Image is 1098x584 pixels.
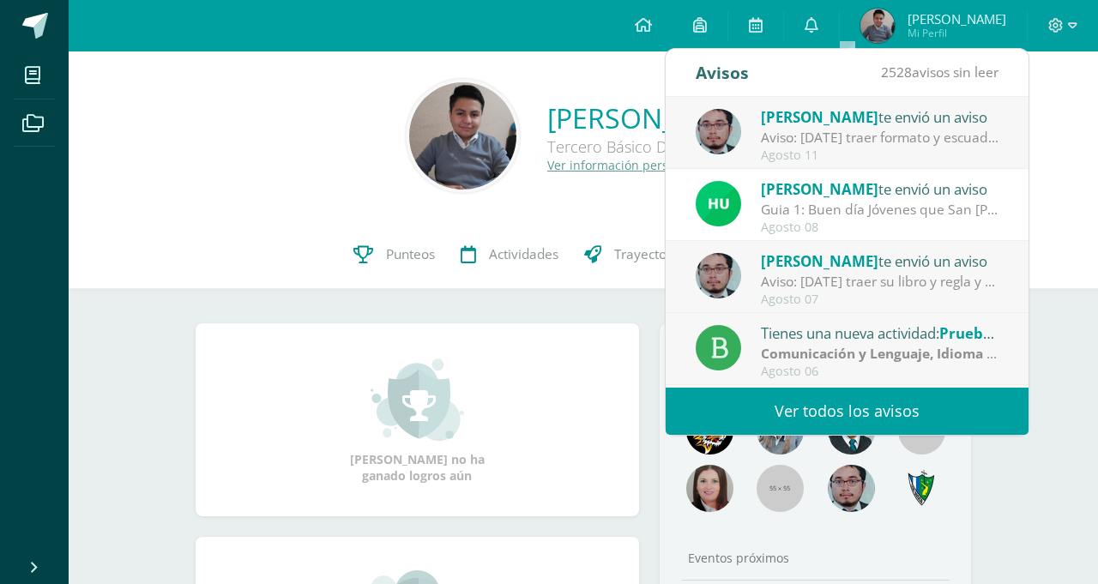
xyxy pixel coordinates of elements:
img: 67c3d6f6ad1c930a517675cdc903f95f.png [686,465,733,512]
div: Agosto 08 [761,220,999,235]
div: Tienes una nueva actividad: [761,322,999,344]
span: [PERSON_NAME] [761,251,878,271]
div: te envió un aviso [761,105,999,128]
img: achievement_small.png [371,357,464,443]
div: Agosto 07 [761,292,999,307]
img: 55x55 [757,465,804,512]
div: te envió un aviso [761,250,999,272]
span: avisos sin leer [881,63,998,81]
div: Aviso: Mañana traer formato y escuadra 30/60 y libro [761,128,999,148]
span: Punteos [386,245,435,263]
span: Mi Perfil [908,26,1006,40]
span: 2528 [881,63,912,81]
a: Trayectoria [571,220,696,289]
div: Agosto 06 [761,364,999,379]
div: Guia 1: Buen día Jóvenes que San Juan Bosco Y María Auxiliadora les Bendigan. Por medio del prese... [761,200,999,220]
img: fd23069c3bd5c8dde97a66a86ce78287.png [696,181,741,226]
img: d0e54f245e8330cebada5b5b95708334.png [828,465,875,512]
div: te envió un aviso [761,178,999,200]
div: Avisos [696,49,749,96]
img: 5fac68162d5e1b6fbd390a6ac50e103d.png [696,253,741,298]
a: [PERSON_NAME] [547,99,761,136]
div: | Prueba de Logro [761,344,999,364]
span: [PERSON_NAME] [761,107,878,127]
div: Aviso: Mañana traer su libro y regla y rapidografo [761,272,999,292]
img: 7cab5f6743d087d6deff47ee2e57ce0d.png [898,465,945,512]
a: Ver todos los avisos [666,388,1029,435]
div: Agosto 11 [761,148,999,163]
div: [PERSON_NAME] no ha ganado logros aún [331,357,503,484]
a: Actividades [448,220,571,289]
span: [PERSON_NAME] [761,179,878,199]
span: Trayectoria [614,245,683,263]
a: Punteos [341,220,448,289]
strong: Comunicación y Lenguaje, Idioma Español [761,344,1039,363]
img: bd2c7389ad9883a3d37c4489309d550a.png [409,82,516,190]
div: Tercero Básico D [547,136,761,157]
a: Ver información personal... [547,157,703,173]
span: Prueba de logro [939,323,1053,343]
span: [PERSON_NAME] [908,10,1006,27]
span: Actividades [489,245,558,263]
div: Eventos próximos [681,550,950,566]
img: 2b9be38cc2a7780abc77197381367f85.png [860,9,895,43]
img: 5fac68162d5e1b6fbd390a6ac50e103d.png [696,109,741,154]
